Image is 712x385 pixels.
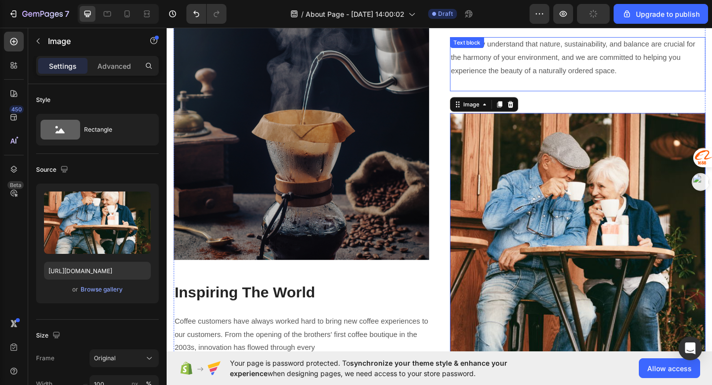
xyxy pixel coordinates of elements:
[678,337,702,360] div: Open Intercom Messenger
[647,363,692,374] span: Allow access
[7,181,24,189] div: Beta
[308,95,586,372] img: Alt Image
[9,105,24,113] div: 450
[80,285,123,294] button: Browse gallery
[320,81,342,90] div: Image
[230,358,546,379] span: Your page is password protected. To when designing pages, we need access to your store password.
[167,26,712,352] iframe: Design area
[36,329,62,342] div: Size
[622,9,700,19] div: Upgrade to publish
[36,163,70,177] div: Source
[72,284,78,295] span: or
[639,358,700,378] button: Allow access
[44,262,151,280] input: https://example.com/image.jpg
[309,13,585,55] p: We deeply understand that nature, sustainability, and balance are crucial for the harmony of your...
[65,8,69,20] p: 7
[94,354,116,363] span: Original
[48,35,132,47] p: Image
[614,4,708,24] button: Upgrade to publish
[89,349,159,367] button: Original
[308,12,586,71] div: Rich Text Editor. Editing area: main
[230,359,507,378] span: synchronize your theme style & enhance your experience
[84,118,144,141] div: Rectangle
[438,9,453,18] span: Draft
[310,13,343,22] div: Text block
[49,61,77,71] p: Settings
[44,192,151,254] img: preview-image
[301,9,304,19] span: /
[4,4,74,24] button: 7
[97,61,131,71] p: Advanced
[81,285,123,294] div: Browse gallery
[36,354,54,363] label: Frame
[306,9,404,19] span: About Page - [DATE] 14:00:02
[36,96,50,104] div: Style
[186,4,226,24] div: Undo/Redo
[8,279,284,300] p: Inspiring The World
